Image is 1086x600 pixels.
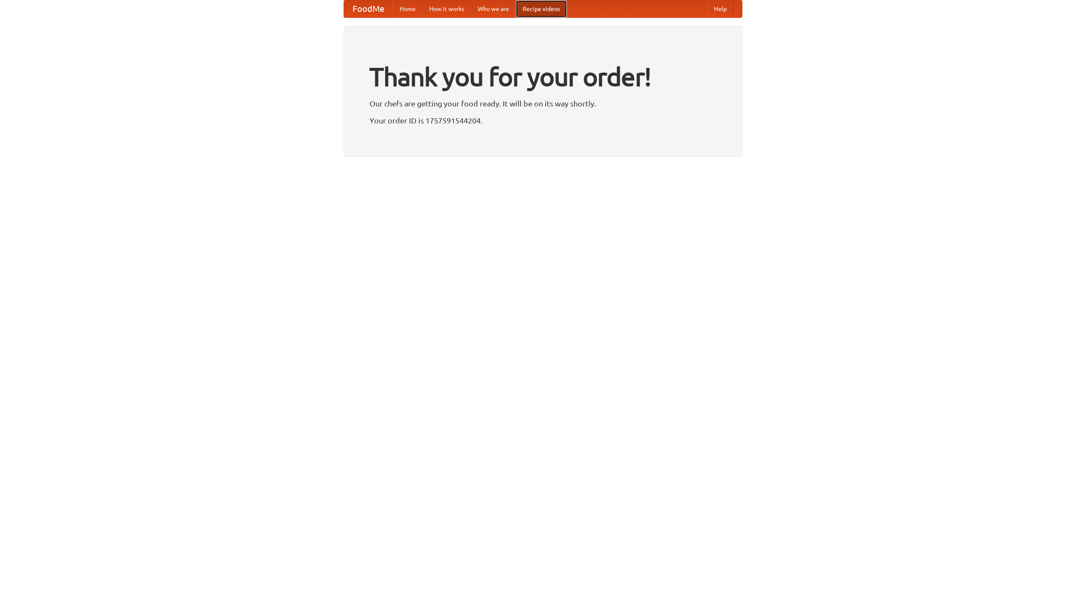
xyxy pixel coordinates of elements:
p: Our chefs are getting your food ready. It will be on its way shortly. [369,97,717,110]
a: How it works [423,0,471,17]
a: Recipe videos [516,0,567,17]
a: Who we are [471,0,516,17]
a: Help [707,0,733,17]
a: FoodMe [344,0,393,17]
h1: Thank you for your order! [369,56,717,97]
p: Your order ID is 1757591544204. [369,114,717,127]
a: Home [393,0,423,17]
